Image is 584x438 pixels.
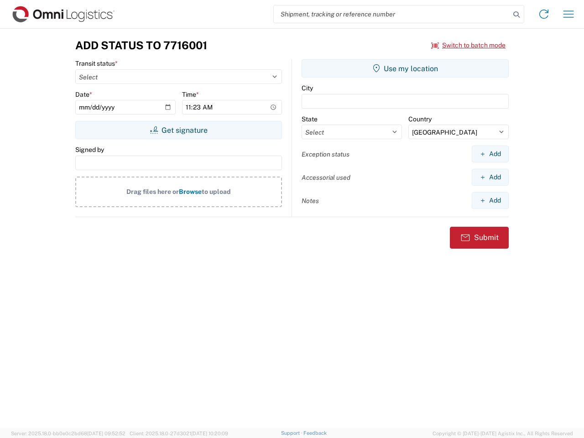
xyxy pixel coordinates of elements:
[202,188,231,195] span: to upload
[274,5,510,23] input: Shipment, tracking or reference number
[126,188,179,195] span: Drag files here or
[182,90,199,99] label: Time
[472,192,509,209] button: Add
[302,173,350,182] label: Accessorial used
[472,169,509,186] button: Add
[87,431,125,436] span: [DATE] 09:52:52
[179,188,202,195] span: Browse
[302,197,319,205] label: Notes
[302,150,349,158] label: Exception status
[75,59,118,68] label: Transit status
[11,431,125,436] span: Server: 2025.18.0-bb0e0c2bd68
[408,115,432,123] label: Country
[472,146,509,162] button: Add
[431,38,506,53] button: Switch to batch mode
[75,39,207,52] h3: Add Status to 7716001
[303,430,327,436] a: Feedback
[450,227,509,249] button: Submit
[302,59,509,78] button: Use my location
[75,146,104,154] label: Signed by
[302,115,318,123] label: State
[75,90,92,99] label: Date
[433,429,573,438] span: Copyright © [DATE]-[DATE] Agistix Inc., All Rights Reserved
[130,431,228,436] span: Client: 2025.18.0-27d3021
[281,430,304,436] a: Support
[302,84,313,92] label: City
[75,121,282,139] button: Get signature
[191,431,228,436] span: [DATE] 10:20:09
